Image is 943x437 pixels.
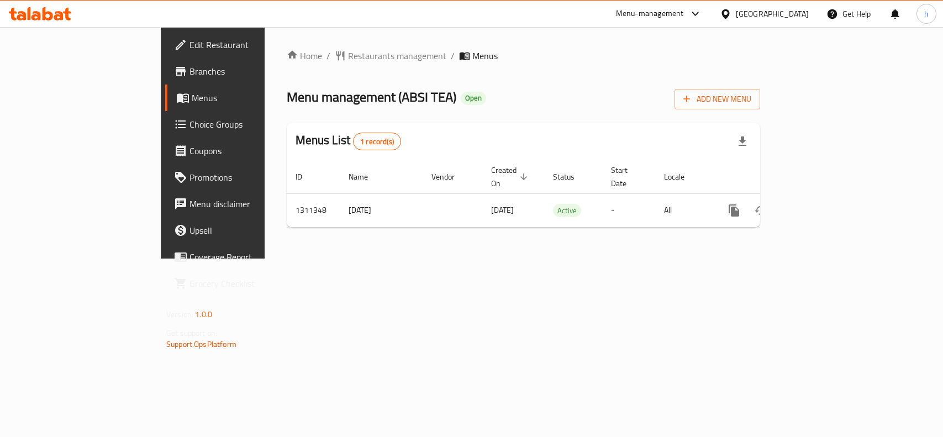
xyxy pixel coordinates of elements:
[189,171,309,184] span: Promotions
[165,164,318,191] a: Promotions
[553,204,581,217] span: Active
[354,136,401,147] span: 1 record(s)
[729,128,756,155] div: Export file
[166,337,236,351] a: Support.OpsPlatform
[491,164,531,190] span: Created On
[296,132,401,150] h2: Menus List
[165,191,318,217] a: Menu disclaimer
[165,58,318,85] a: Branches
[712,160,836,194] th: Actions
[461,93,486,103] span: Open
[189,277,309,290] span: Grocery Checklist
[165,138,318,164] a: Coupons
[683,92,751,106] span: Add New Menu
[195,307,212,322] span: 1.0.0
[349,170,382,183] span: Name
[287,160,836,228] table: enhanced table
[736,8,809,20] div: [GEOGRAPHIC_DATA]
[189,250,309,264] span: Coverage Report
[655,193,712,227] td: All
[340,193,423,227] td: [DATE]
[189,144,309,157] span: Coupons
[165,111,318,138] a: Choice Groups
[166,307,193,322] span: Version:
[165,31,318,58] a: Edit Restaurant
[165,270,318,297] a: Grocery Checklist
[675,89,760,109] button: Add New Menu
[165,217,318,244] a: Upsell
[189,65,309,78] span: Branches
[472,49,498,62] span: Menus
[664,170,699,183] span: Locale
[189,118,309,131] span: Choice Groups
[326,49,330,62] li: /
[189,38,309,51] span: Edit Restaurant
[553,170,589,183] span: Status
[353,133,401,150] div: Total records count
[166,326,217,340] span: Get support on:
[189,197,309,210] span: Menu disclaimer
[189,224,309,237] span: Upsell
[491,203,514,217] span: [DATE]
[747,197,774,224] button: Change Status
[721,197,747,224] button: more
[287,49,760,62] nav: breadcrumb
[616,7,684,20] div: Menu-management
[192,91,309,104] span: Menus
[431,170,469,183] span: Vendor
[165,244,318,270] a: Coverage Report
[451,49,455,62] li: /
[461,92,486,105] div: Open
[924,8,929,20] span: h
[165,85,318,111] a: Menus
[296,170,317,183] span: ID
[287,85,456,109] span: Menu management ( ABSI TEA )
[348,49,446,62] span: Restaurants management
[553,204,581,217] div: Active
[602,193,655,227] td: -
[335,49,446,62] a: Restaurants management
[611,164,642,190] span: Start Date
